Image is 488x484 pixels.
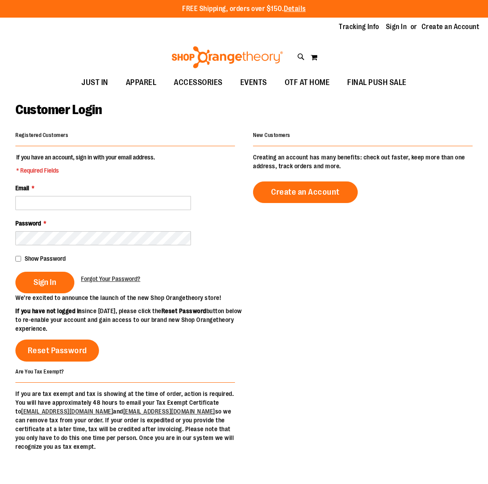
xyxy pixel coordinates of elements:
[253,132,290,138] strong: New Customers
[16,166,155,175] span: * Required Fields
[15,307,82,314] strong: If you have not logged in
[81,275,140,282] span: Forgot Your Password?
[15,389,235,451] p: If you are tax exempt and tax is showing at the time of order, action is required. You will have ...
[126,73,157,92] span: APPAREL
[123,408,215,415] a: [EMAIL_ADDRESS][DOMAIN_NAME]
[25,255,66,262] span: Show Password
[15,293,244,302] p: We’re excited to announce the launch of the new Shop Orangetheory store!
[386,22,407,32] a: Sign In
[240,73,267,92] span: EVENTS
[21,408,113,415] a: [EMAIL_ADDRESS][DOMAIN_NAME]
[182,4,306,14] p: FREE Shipping, orders over $150.
[15,307,244,333] p: since [DATE], please click the button below to re-enable your account and gain access to our bran...
[285,73,330,92] span: OTF AT HOME
[276,73,339,93] a: OTF AT HOME
[339,22,379,32] a: Tracking Info
[253,181,358,203] a: Create an Account
[170,46,284,68] img: Shop Orangetheory
[15,272,74,293] button: Sign In
[28,346,87,355] span: Reset Password
[15,132,68,138] strong: Registered Customers
[231,73,276,93] a: EVENTS
[117,73,165,93] a: APPAREL
[15,185,29,192] span: Email
[165,73,231,93] a: ACCESSORIES
[15,220,41,227] span: Password
[15,340,99,362] a: Reset Password
[15,102,102,117] span: Customer Login
[33,277,56,287] span: Sign In
[338,73,415,93] a: FINAL PUSH SALE
[347,73,407,92] span: FINAL PUSH SALE
[81,73,108,92] span: JUST IN
[253,153,473,170] p: Creating an account has many benefits: check out faster, keep more than one address, track orders...
[15,153,156,175] legend: If you have an account, sign in with your email address.
[284,5,306,13] a: Details
[81,274,140,283] a: Forgot Your Password?
[422,22,480,32] a: Create an Account
[161,307,206,314] strong: Reset Password
[73,73,117,93] a: JUST IN
[15,369,64,375] strong: Are You Tax Exempt?
[174,73,223,92] span: ACCESSORIES
[271,187,340,197] span: Create an Account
